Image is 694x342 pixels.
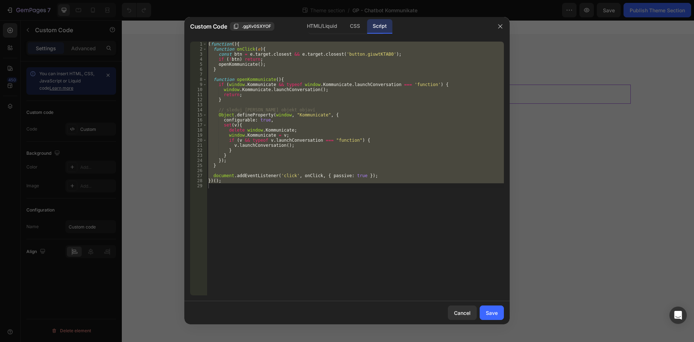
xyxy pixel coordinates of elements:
div: 12 [190,97,207,102]
div: 25 [190,163,207,168]
div: 10 [190,87,207,92]
div: 8 [190,77,207,82]
div: 22 [190,148,207,153]
div: 27 [190,173,207,178]
div: 28 [190,178,207,183]
div: 0 [283,86,290,92]
div: 6 [190,67,207,72]
div: Open Intercom Messenger [669,307,687,324]
div: 1 [190,42,207,47]
button: Save [480,305,504,320]
div: Cancel [454,309,471,317]
div: 19 [190,133,207,138]
button: .ggXv0SXYOF [230,22,274,31]
div: Save [486,309,498,317]
div: Custom Code [72,54,103,61]
div: 20 [190,138,207,143]
p: Publish the page to see the content. [64,51,509,59]
div: HTML/Liquid [301,19,343,34]
div: CSS [344,19,365,34]
div: 3 [190,52,207,57]
div: 5 [190,62,207,67]
div: 15 [190,112,207,117]
div: 13 [190,102,207,107]
span: .ggXv0SXYOF [242,23,271,30]
div: 2 [190,47,207,52]
div: 21 [190,143,207,148]
div: 9 [190,82,207,87]
div: 24 [190,158,207,163]
div: 16 [190,117,207,123]
div: 18 [190,128,207,133]
div: 26 [190,168,207,173]
span: Custom Code [190,22,227,31]
div: 7 [190,72,207,77]
div: 29 [190,183,207,188]
p: Publish the page to see the content. [64,70,509,78]
div: 17 [190,123,207,128]
button: Cancel [448,305,477,320]
div: Script [367,19,392,34]
div: 11 [190,92,207,97]
div: 14 [190,107,207,112]
div: 23 [190,153,207,158]
div: 4 [190,57,207,62]
p: Publish the page to see the content. [64,32,509,39]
